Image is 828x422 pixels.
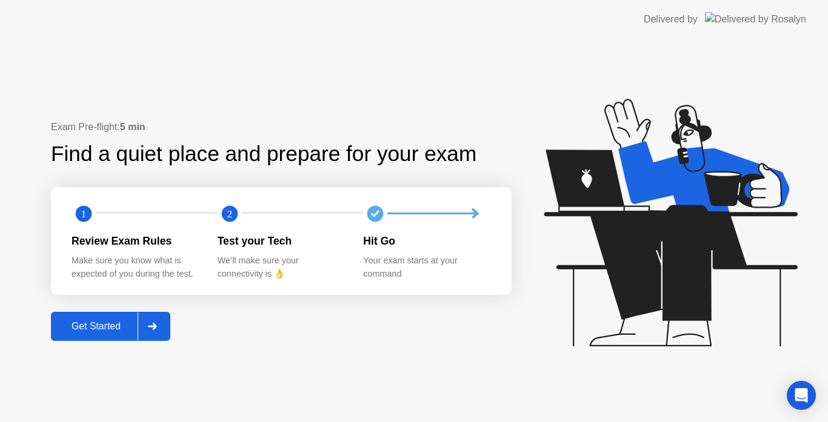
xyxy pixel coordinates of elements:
[227,208,232,219] text: 2
[51,120,512,134] div: Exam Pre-flight:
[51,312,170,341] button: Get Started
[644,12,698,27] div: Delivered by
[787,381,816,410] div: Open Intercom Messenger
[218,254,344,280] div: We’ll make sure your connectivity is 👌
[120,122,145,132] b: 5 min
[363,254,490,280] div: Your exam starts at your command
[51,138,478,170] div: Find a quiet place and prepare for your exam
[72,254,198,280] div: Make sure you know what is expected of you during the test.
[72,233,198,249] div: Review Exam Rules
[81,208,86,219] text: 1
[55,321,138,332] div: Get Started
[705,12,806,26] img: Delivered by Rosalyn
[363,233,490,249] div: Hit Go
[218,233,344,249] div: Test your Tech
